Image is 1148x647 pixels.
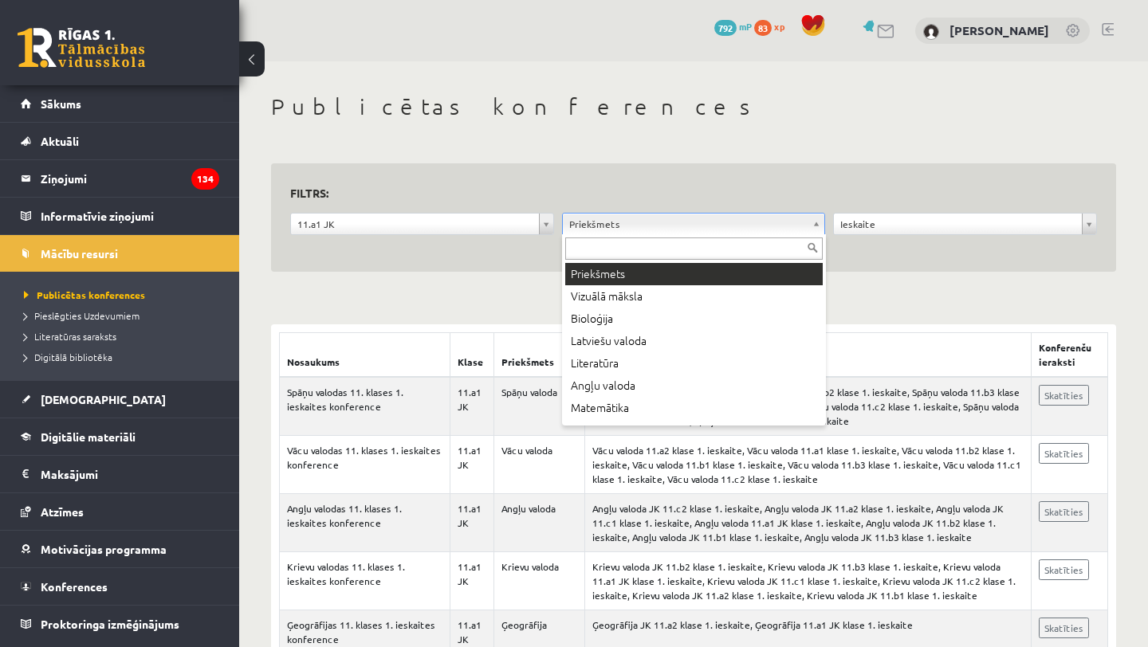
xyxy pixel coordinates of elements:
[565,419,823,441] div: Latvijas un pasaules vēsture
[565,330,823,352] div: Latviešu valoda
[565,352,823,374] div: Literatūra
[565,285,823,308] div: Vizuālā māksla
[565,263,823,285] div: Priekšmets
[565,308,823,330] div: Bioloģija
[565,397,823,419] div: Matemātika
[565,374,823,397] div: Angļu valoda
